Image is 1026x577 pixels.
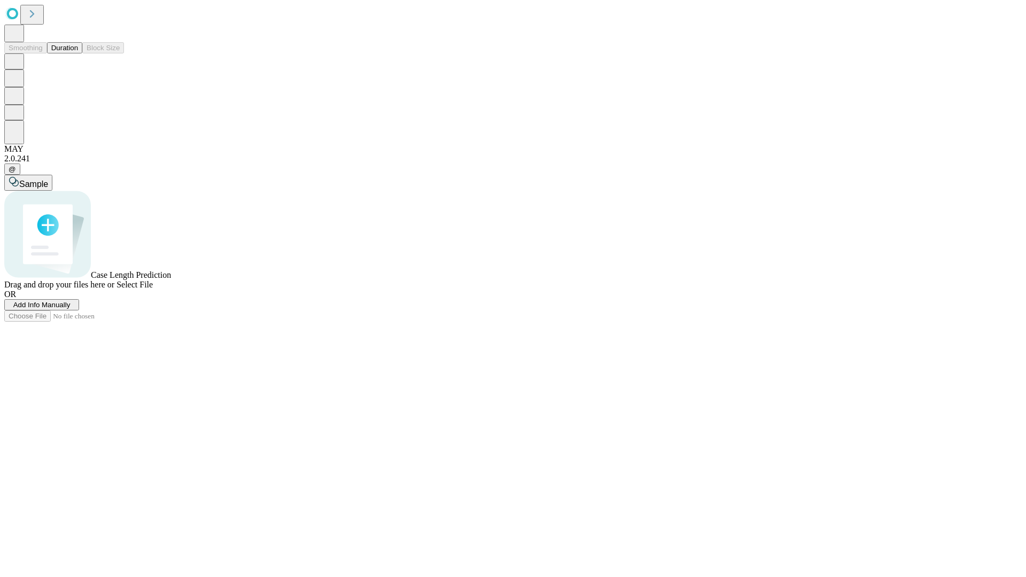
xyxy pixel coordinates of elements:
[4,144,1022,154] div: MAY
[4,299,79,310] button: Add Info Manually
[4,290,16,299] span: OR
[4,175,52,191] button: Sample
[116,280,153,289] span: Select File
[4,42,47,53] button: Smoothing
[91,270,171,279] span: Case Length Prediction
[13,301,71,309] span: Add Info Manually
[19,180,48,189] span: Sample
[82,42,124,53] button: Block Size
[4,163,20,175] button: @
[47,42,82,53] button: Duration
[9,165,16,173] span: @
[4,280,114,289] span: Drag and drop your files here or
[4,154,1022,163] div: 2.0.241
